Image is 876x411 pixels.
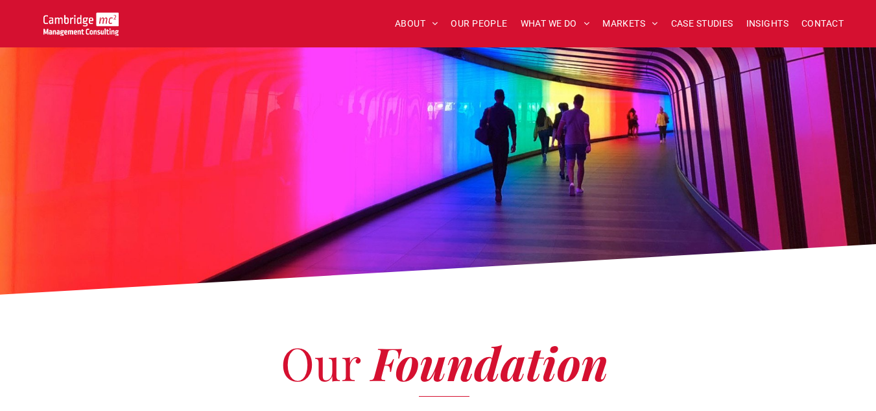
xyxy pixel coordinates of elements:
a: OUR PEOPLE [444,14,514,34]
a: ABOUT [388,14,445,34]
span: Foundation [372,332,608,393]
a: CONTACT [795,14,850,34]
span: Our [281,332,361,393]
a: WHAT WE DO [514,14,597,34]
img: Go to Homepage [43,12,119,36]
a: MARKETS [596,14,664,34]
a: INSIGHTS [740,14,795,34]
a: CASE STUDIES [665,14,740,34]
